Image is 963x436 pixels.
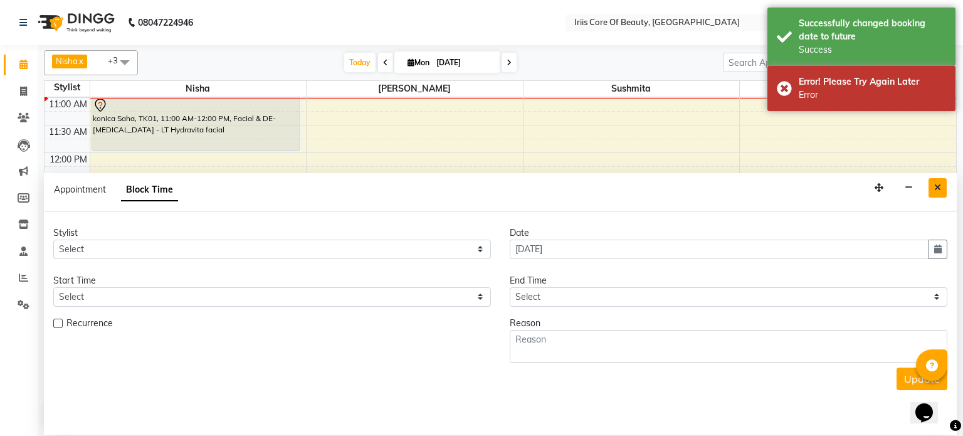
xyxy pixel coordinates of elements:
span: Riya [740,81,956,97]
div: Date [510,226,947,240]
a: x [78,56,83,66]
div: End Time [510,274,947,287]
button: Close [929,178,947,198]
div: Error! Please Try Again Later [799,75,946,88]
div: Stylist [53,226,491,240]
span: Appointment [54,184,106,195]
span: [PERSON_NAME] [307,81,523,97]
div: Start Time [53,274,491,287]
span: Today [344,53,376,72]
span: Sushmita [524,81,740,97]
span: Recurrence [66,317,113,332]
div: Stylist [45,81,90,94]
span: Block Time [121,179,178,201]
div: konica Saha, TK01, 11:00 AM-12:00 PM, Facial & DE-[MEDICAL_DATA] - LT Hydravita facial [92,97,300,150]
span: Nisha [90,81,307,97]
span: Nisha [56,56,78,66]
input: Search Appointment [723,53,833,72]
div: 12:00 PM [47,153,90,166]
input: 2025-09-01 [433,53,495,72]
div: Reason [510,317,947,330]
div: Successfully changed booking date to future [799,17,946,43]
button: Update [897,368,947,390]
div: Success [799,43,946,56]
div: 11:30 AM [46,125,90,139]
span: +3 [108,55,127,65]
img: logo [32,5,118,40]
input: yyyy-mm-dd [510,240,929,259]
b: 08047224946 [138,5,193,40]
div: 11:00 AM [46,98,90,111]
span: Mon [404,58,433,67]
div: Error [799,88,946,102]
iframe: chat widget [910,386,950,423]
